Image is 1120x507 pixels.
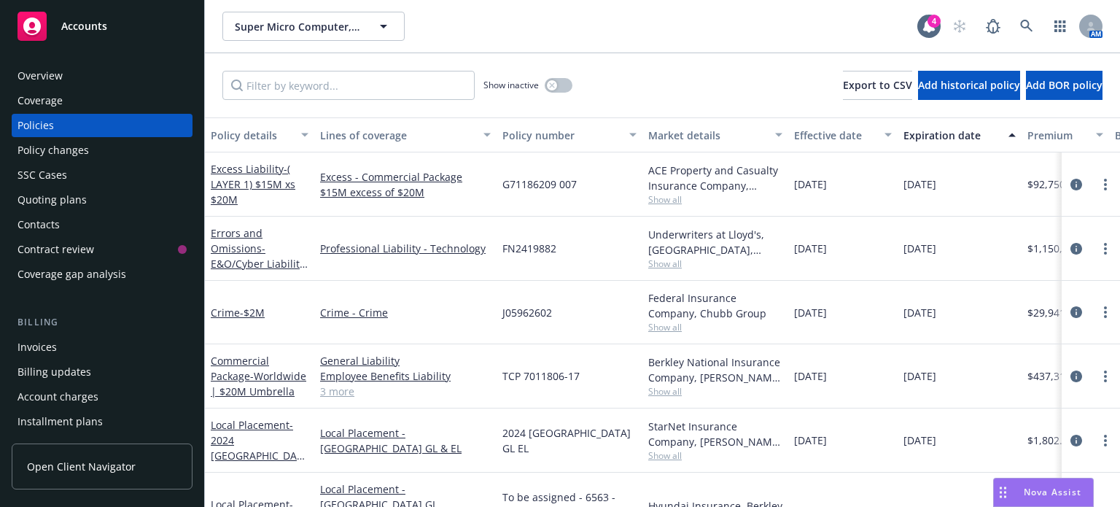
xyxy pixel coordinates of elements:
a: Excess - Commercial Package $15M excess of $20M [320,169,491,200]
div: Underwriters at Lloyd's, [GEOGRAPHIC_DATA], [PERSON_NAME] of [GEOGRAPHIC_DATA], Howden Broking Group [648,227,782,258]
a: 3 more [320,384,491,399]
div: Contract review [17,238,94,261]
a: SSC Cases [12,163,192,187]
span: Add BOR policy [1026,78,1102,92]
span: Open Client Navigator [27,459,136,474]
a: circleInformation [1067,240,1085,258]
button: Super Micro Computer, Inc. [222,12,405,41]
div: Quoting plans [17,188,87,212]
a: Installment plans [12,410,192,433]
a: Contacts [12,213,192,236]
a: Quoting plans [12,188,192,212]
a: circleInformation [1067,303,1085,321]
span: Nova Assist [1024,486,1081,498]
a: more [1097,368,1114,385]
div: Effective date [794,128,876,143]
span: Show all [648,385,782,398]
a: Crime - Crime [320,305,491,320]
a: circleInformation [1067,432,1085,449]
span: [DATE] [903,368,936,384]
a: Switch app [1046,12,1075,41]
a: Accounts [12,6,192,47]
div: Market details [648,128,766,143]
div: Policy details [211,128,292,143]
a: more [1097,240,1114,258]
div: Berkley National Insurance Company, [PERSON_NAME] Corporation [648,355,782,385]
span: [DATE] [903,177,936,192]
span: - $2M [240,306,265,320]
span: [DATE] [794,305,827,320]
button: Expiration date [898,117,1022,152]
div: Contacts [17,213,60,236]
button: Policy details [205,117,314,152]
a: Crime [211,306,265,320]
a: Employee Benefits Liability [320,368,491,384]
a: General Liability [320,353,491,368]
a: Professional Liability - Technology [320,241,491,256]
span: 2024 [GEOGRAPHIC_DATA] GL EL [502,425,637,456]
span: TCP 7011806-17 [502,368,580,384]
button: Policy number [497,117,642,152]
a: more [1097,176,1114,193]
span: Show inactive [483,79,539,91]
span: - Worldwide | $20M Umbrella [211,369,306,398]
div: Coverage gap analysis [17,263,126,286]
div: Drag to move [994,479,1012,506]
div: 4 [927,15,941,28]
div: SSC Cases [17,163,67,187]
div: StarNet Insurance Company, [PERSON_NAME] Corporation, Berkley Technology Underwriters (Internatio... [648,419,782,449]
span: Accounts [61,20,107,32]
a: Local Placement [211,418,303,478]
div: Billing [12,315,192,330]
div: Overview [17,64,63,88]
div: Coverage [17,89,63,112]
a: Search [1012,12,1041,41]
span: [DATE] [903,305,936,320]
div: Policies [17,114,54,137]
div: Policy changes [17,139,89,162]
span: J05962602 [502,305,552,320]
span: $1,802.00 [1027,433,1074,448]
button: Add historical policy [918,71,1020,100]
span: [DATE] [794,241,827,256]
a: Commercial Package [211,354,306,398]
a: Policies [12,114,192,137]
div: Lines of coverage [320,128,475,143]
div: Federal Insurance Company, Chubb Group [648,290,782,321]
a: Start snowing [945,12,974,41]
span: Show all [648,258,782,270]
button: Export to CSV [843,71,912,100]
div: Policy number [502,128,621,143]
span: Add historical policy [918,78,1020,92]
a: more [1097,432,1114,449]
div: ACE Property and Casualty Insurance Company, Chubb Group [648,163,782,193]
button: Add BOR policy [1026,71,1102,100]
a: Contract review [12,238,192,261]
span: Export to CSV [843,78,912,92]
button: Effective date [788,117,898,152]
div: Premium [1027,128,1087,143]
button: Market details [642,117,788,152]
button: Lines of coverage [314,117,497,152]
span: $29,941.00 [1027,305,1080,320]
span: $1,150,000.00 [1027,241,1094,256]
a: Policy changes [12,139,192,162]
a: Report a Bug [979,12,1008,41]
div: Installment plans [17,410,103,433]
a: Billing updates [12,360,192,384]
span: Show all [648,449,782,462]
span: FN2419882 [502,241,556,256]
div: Expiration date [903,128,1000,143]
span: [DATE] [794,433,827,448]
span: [DATE] [794,177,827,192]
span: Show all [648,321,782,333]
a: Coverage gap analysis [12,263,192,286]
button: Premium [1022,117,1109,152]
a: Local Placement - [GEOGRAPHIC_DATA] GL & EL [320,425,491,456]
a: Invoices [12,336,192,359]
span: - E&O/Cyber Liability $20M [211,241,308,286]
button: Nova Assist [993,478,1094,507]
span: [DATE] [794,368,827,384]
a: Coverage [12,89,192,112]
input: Filter by keyword... [222,71,475,100]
